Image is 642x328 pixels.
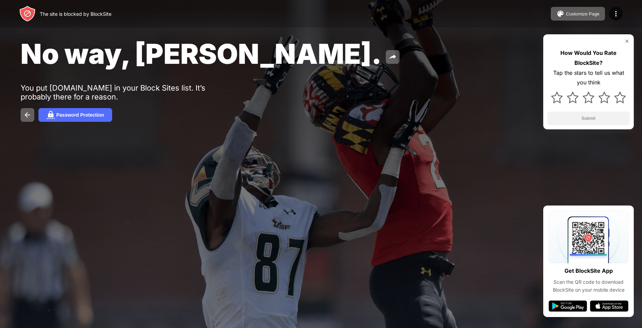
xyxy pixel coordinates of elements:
div: Customize Page [566,11,599,16]
div: How Would You Rate BlockSite? [547,48,630,68]
img: rate-us-close.svg [624,38,630,44]
span: No way, [PERSON_NAME]. [21,37,382,70]
div: Scan the QR code to download BlockSite on your mobile device [549,278,628,294]
div: Tap the stars to tell us what you think [547,68,630,88]
img: qrcode.svg [549,211,628,263]
div: Get BlockSite App [564,266,613,276]
img: back.svg [23,111,32,119]
img: app-store.svg [590,301,628,312]
div: The site is blocked by BlockSite [40,11,111,17]
img: pallet.svg [556,10,564,18]
div: You put [DOMAIN_NAME] in your Block Sites list. It’s probably there for a reason. [21,83,233,101]
img: star.svg [598,92,610,103]
img: menu-icon.svg [612,10,620,18]
button: Customize Page [551,7,605,21]
img: header-logo.svg [19,5,36,22]
img: star.svg [551,92,563,103]
img: star.svg [583,92,594,103]
img: google-play.svg [549,301,587,312]
img: star.svg [614,92,626,103]
button: Password Protection [38,108,112,122]
img: password.svg [47,111,55,119]
button: Submit [547,112,630,125]
div: Password Protection [56,112,104,118]
img: star.svg [567,92,579,103]
img: share.svg [389,53,397,61]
